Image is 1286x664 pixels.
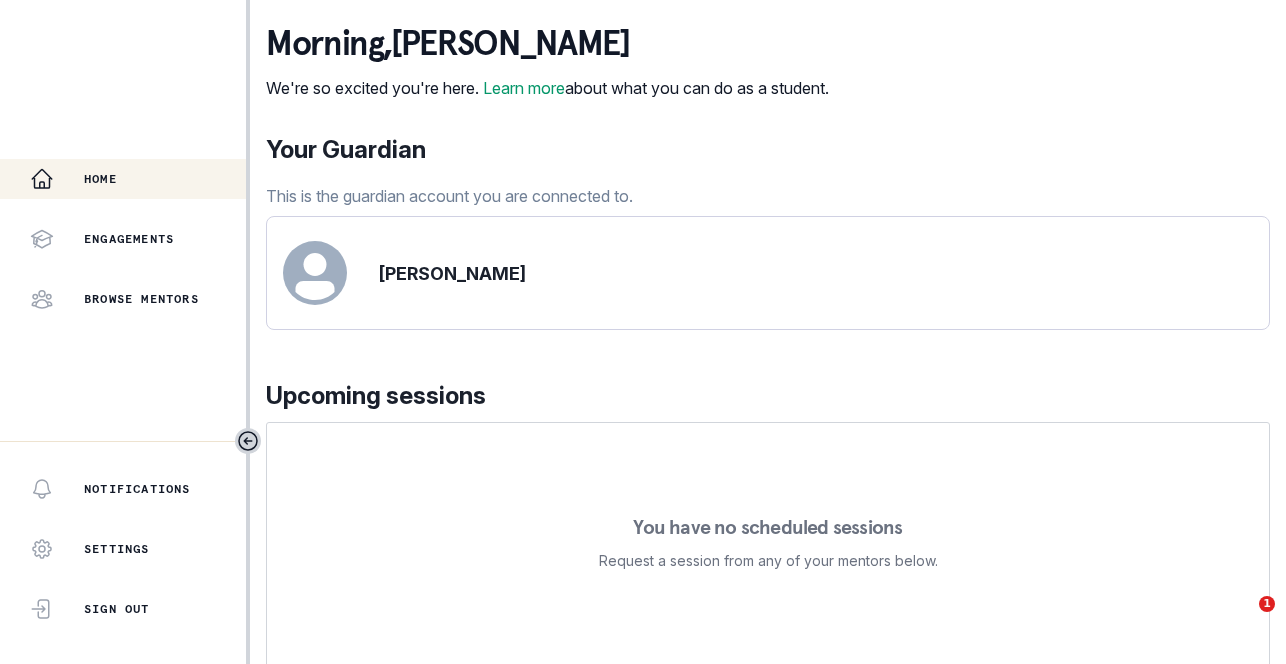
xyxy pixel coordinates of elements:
iframe: Intercom live chat [1218,596,1266,644]
p: Upcoming sessions [266,378,1270,414]
p: Sign Out [84,601,150,617]
a: Learn more [483,78,565,98]
span: 1 [1259,596,1275,612]
p: Request a session from any of your mentors below. [599,549,938,573]
p: Settings [84,541,150,557]
p: Home [84,171,117,187]
p: Notifications [84,481,191,497]
p: morning , [PERSON_NAME] [266,24,829,64]
p: Your Guardian [266,132,633,168]
p: Engagements [84,231,174,247]
p: You have no scheduled sessions [633,517,902,537]
p: This is the guardian account you are connected to. [266,184,633,208]
p: [PERSON_NAME] [379,260,526,287]
p: We're so excited you're here. about what you can do as a student. [266,76,829,100]
button: Toggle sidebar [235,428,261,454]
p: Browse Mentors [84,291,199,307]
svg: avatar [283,241,347,305]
